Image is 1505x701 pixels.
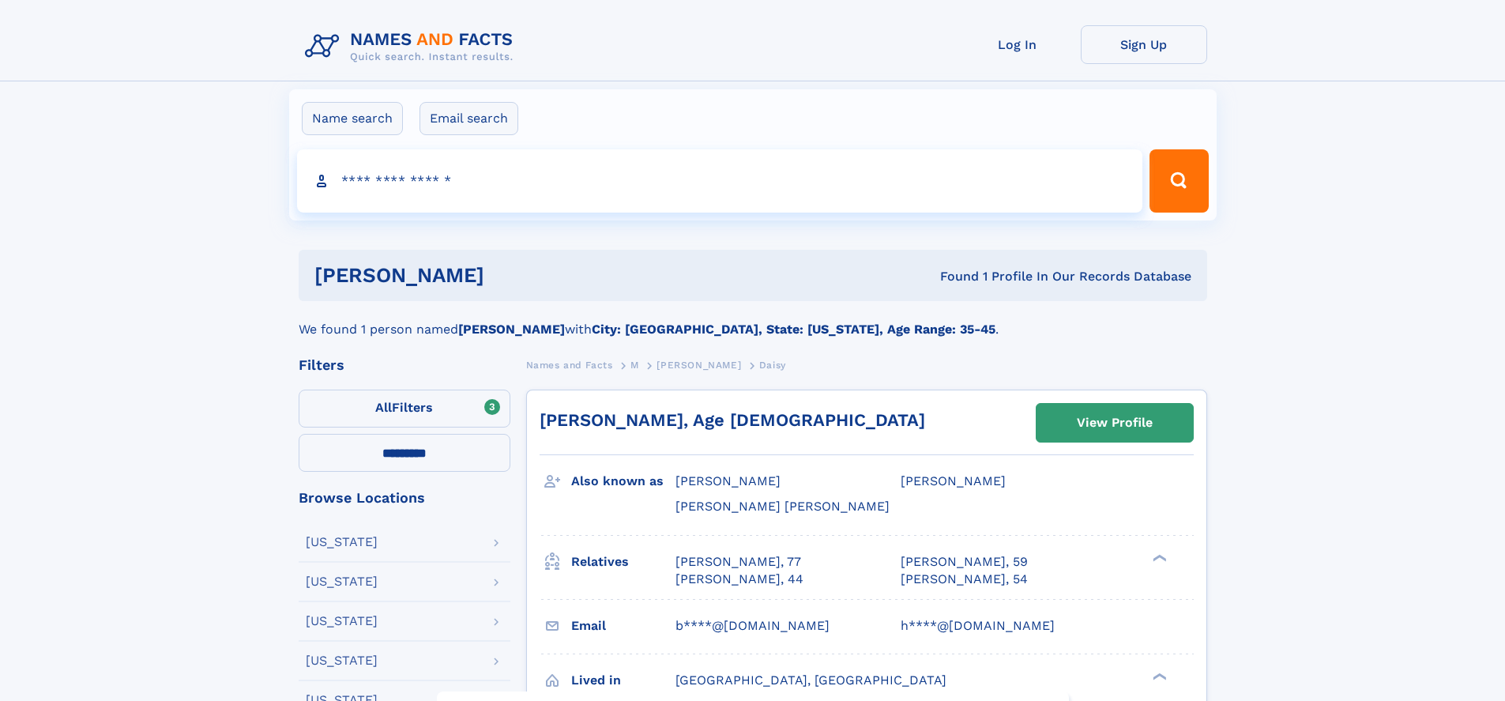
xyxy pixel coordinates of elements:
[306,615,378,628] div: [US_STATE]
[675,499,890,514] span: [PERSON_NAME] [PERSON_NAME]
[314,266,713,285] h1: [PERSON_NAME]
[306,575,378,588] div: [US_STATE]
[675,571,803,588] a: [PERSON_NAME], 44
[302,102,403,135] label: Name search
[712,268,1191,285] div: Found 1 Profile In Our Records Database
[299,25,526,68] img: Logo Names and Facts
[540,410,925,430] a: [PERSON_NAME], Age [DEMOGRAPHIC_DATA]
[901,571,1028,588] a: [PERSON_NAME], 54
[571,612,675,639] h3: Email
[1037,404,1193,442] a: View Profile
[458,322,565,337] b: [PERSON_NAME]
[526,355,613,375] a: Names and Facts
[299,301,1207,339] div: We found 1 person named with .
[299,390,510,428] label: Filters
[375,400,392,415] span: All
[630,355,639,375] a: M
[675,553,801,571] a: [PERSON_NAME], 77
[901,473,1006,488] span: [PERSON_NAME]
[571,468,675,495] h3: Also known as
[1149,149,1208,213] button: Search Button
[306,536,378,548] div: [US_STATE]
[675,673,946,688] span: [GEOGRAPHIC_DATA], [GEOGRAPHIC_DATA]
[657,360,741,371] span: [PERSON_NAME]
[901,553,1028,571] a: [PERSON_NAME], 59
[420,102,518,135] label: Email search
[1077,405,1153,441] div: View Profile
[759,360,786,371] span: Daisy
[954,25,1081,64] a: Log In
[306,654,378,667] div: [US_STATE]
[571,667,675,694] h3: Lived in
[1081,25,1207,64] a: Sign Up
[592,322,995,337] b: City: [GEOGRAPHIC_DATA], State: [US_STATE], Age Range: 35-45
[675,473,781,488] span: [PERSON_NAME]
[1149,552,1168,563] div: ❯
[299,358,510,372] div: Filters
[1149,671,1168,681] div: ❯
[299,491,510,505] div: Browse Locations
[630,360,639,371] span: M
[297,149,1143,213] input: search input
[657,355,741,375] a: [PERSON_NAME]
[571,548,675,575] h3: Relatives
